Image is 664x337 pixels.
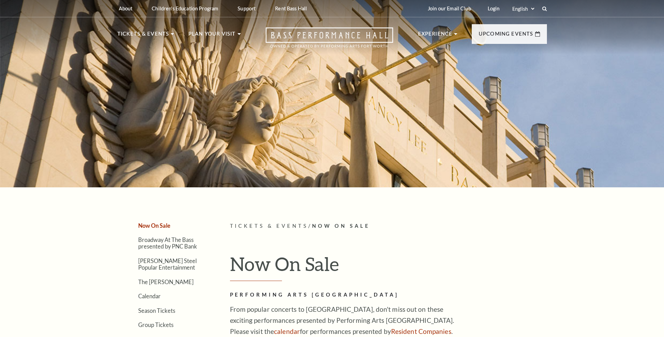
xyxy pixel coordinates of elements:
[117,30,169,42] p: Tickets & Events
[138,307,175,314] a: Season Tickets
[138,236,197,250] a: Broadway At The Bass presented by PNC Bank
[230,291,455,299] h2: Performing Arts [GEOGRAPHIC_DATA]
[479,30,533,42] p: Upcoming Events
[119,6,133,11] p: About
[138,258,197,271] a: [PERSON_NAME] Steel Popular Entertainment
[230,304,455,337] p: From popular concerts to [GEOGRAPHIC_DATA], don't miss out on these exciting performances present...
[312,223,370,229] span: Now On Sale
[230,253,547,281] h1: Now On Sale
[418,30,453,42] p: Experience
[138,222,170,229] a: Now On Sale
[138,279,194,285] a: The [PERSON_NAME]
[511,6,535,12] select: Select:
[152,6,218,11] p: Children's Education Program
[391,327,451,335] a: Resident Companies
[188,30,236,42] p: Plan Your Visit
[230,223,309,229] span: Tickets & Events
[238,6,256,11] p: Support
[275,6,307,11] p: Rent Bass Hall
[274,327,300,335] a: calendar
[138,321,174,328] a: Group Tickets
[138,293,161,299] a: Calendar
[230,222,547,231] p: /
